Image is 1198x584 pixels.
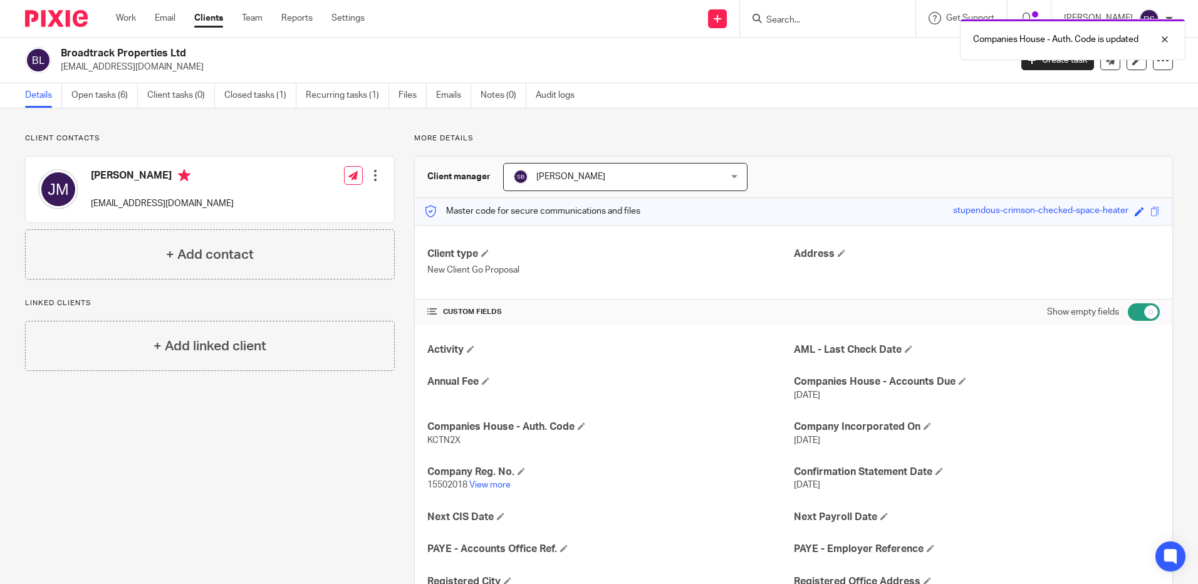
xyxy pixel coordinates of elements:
[427,543,793,556] h4: PAYE - Accounts Office Ref.
[427,481,467,489] span: 15502018
[436,83,471,108] a: Emails
[794,343,1160,357] h4: AML - Last Check Date
[469,481,511,489] a: View more
[424,205,640,217] p: Master code for secure communications and files
[331,12,365,24] a: Settings
[242,12,263,24] a: Team
[427,248,793,261] h4: Client type
[536,83,584,108] a: Audit logs
[953,204,1128,219] div: stupendous-crimson-checked-space-heater
[427,170,491,183] h3: Client manager
[25,133,395,143] p: Client contacts
[794,436,820,445] span: [DATE]
[1021,50,1094,70] a: Create task
[38,169,78,209] img: svg%3E
[427,375,793,388] h4: Annual Fee
[427,420,793,434] h4: Companies House - Auth. Code
[116,12,136,24] a: Work
[794,481,820,489] span: [DATE]
[427,343,793,357] h4: Activity
[91,197,234,210] p: [EMAIL_ADDRESS][DOMAIN_NAME]
[973,33,1138,46] p: Companies House - Auth. Code is updated
[398,83,427,108] a: Files
[154,336,266,356] h4: + Add linked client
[794,420,1160,434] h4: Company Incorporated On
[427,466,793,479] h4: Company Reg. No.
[61,47,814,60] h2: Broadtrack Properties Ltd
[71,83,138,108] a: Open tasks (6)
[224,83,296,108] a: Closed tasks (1)
[25,10,88,27] img: Pixie
[794,543,1160,556] h4: PAYE - Employer Reference
[281,12,313,24] a: Reports
[794,375,1160,388] h4: Companies House - Accounts Due
[427,511,793,524] h4: Next CIS Date
[147,83,215,108] a: Client tasks (0)
[25,47,51,73] img: svg%3E
[536,172,605,181] span: [PERSON_NAME]
[794,466,1160,479] h4: Confirmation Statement Date
[794,511,1160,524] h4: Next Payroll Date
[194,12,223,24] a: Clients
[427,436,461,445] span: KCTN2X
[25,83,62,108] a: Details
[306,83,389,108] a: Recurring tasks (1)
[427,307,793,317] h4: CUSTOM FIELDS
[91,169,234,185] h4: [PERSON_NAME]
[61,61,1003,73] p: [EMAIL_ADDRESS][DOMAIN_NAME]
[25,298,395,308] p: Linked clients
[481,83,526,108] a: Notes (0)
[513,169,528,184] img: svg%3E
[414,133,1173,143] p: More details
[427,264,793,276] p: New Client Go Proposal
[794,248,1160,261] h4: Address
[1047,306,1119,318] label: Show empty fields
[1139,9,1159,29] img: svg%3E
[178,169,190,182] i: Primary
[166,245,254,264] h4: + Add contact
[155,12,175,24] a: Email
[794,391,820,400] span: [DATE]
